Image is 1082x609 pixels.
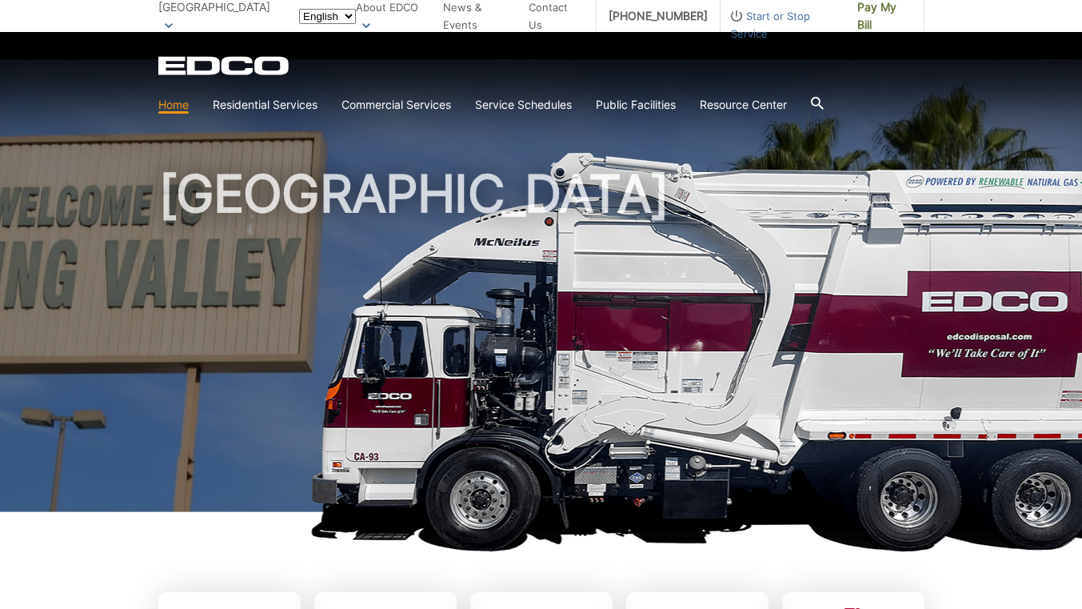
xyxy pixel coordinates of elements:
[700,96,787,114] a: Resource Center
[158,96,189,114] a: Home
[213,96,317,114] a: Residential Services
[158,56,291,75] a: EDCD logo. Return to the homepage.
[299,9,356,24] select: Select a language
[596,96,676,114] a: Public Facilities
[341,96,451,114] a: Commercial Services
[158,168,924,519] h1: [GEOGRAPHIC_DATA]
[475,96,572,114] a: Service Schedules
